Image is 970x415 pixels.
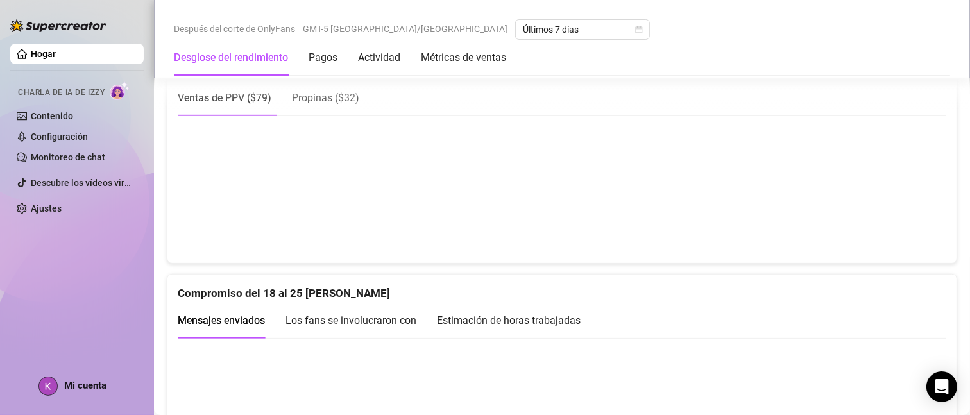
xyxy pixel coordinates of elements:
[523,24,579,35] font: Últimos 7 días
[174,24,295,34] font: Después del corte de OnlyFans
[31,178,142,188] a: Descubre los vídeos virales
[18,88,105,97] font: Charla de IA de Izzy
[355,92,359,104] font: )
[178,314,265,326] font: Mensajes enviados
[178,287,390,300] font: Compromiso del 18 al 25 [PERSON_NAME]
[174,51,288,64] font: Desglose del rendimiento
[39,377,57,395] img: ACg8ocKl0acM2LYiqVjP1tsr0YPXM_cRKZFG1Ch15SAVarLh188cPmYD=s96-c
[31,131,88,142] a: Configuración
[268,92,271,104] font: )
[338,92,355,104] font: $32
[250,92,268,104] font: $79
[358,51,400,64] font: Actividad
[64,380,106,391] font: Mi cuenta
[31,152,105,162] a: Monitoreo de chat
[285,314,416,326] font: Los fans se involucraron con
[178,92,250,104] font: Ventas de PPV (
[10,19,106,32] img: logo-BBDzfeDw.svg
[110,81,130,100] img: Charla de IA
[31,203,62,214] a: Ajustes
[421,51,506,64] font: Métricas de ventas
[292,92,338,104] font: Propinas (
[31,49,56,59] a: Hogar
[303,24,507,34] font: GMT-5 [GEOGRAPHIC_DATA]/[GEOGRAPHIC_DATA]
[309,51,337,64] font: Pagos
[31,111,73,121] a: Contenido
[635,26,643,33] span: calendario
[926,371,957,402] div: Abrir Intercom Messenger
[437,314,581,326] font: Estimación de horas trabajadas
[523,20,642,39] span: Últimos 7 días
